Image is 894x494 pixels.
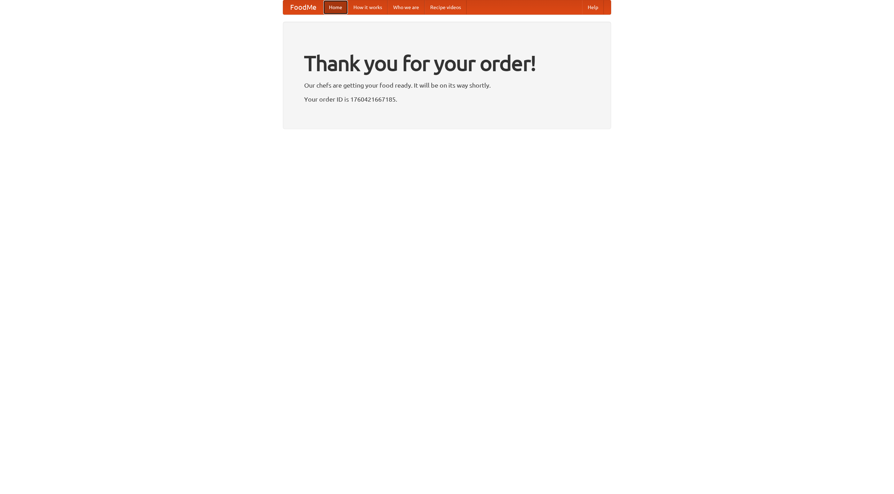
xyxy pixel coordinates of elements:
[582,0,604,14] a: Help
[323,0,348,14] a: Home
[283,0,323,14] a: FoodMe
[304,94,590,104] p: Your order ID is 1760421667185.
[348,0,388,14] a: How it works
[304,80,590,90] p: Our chefs are getting your food ready. It will be on its way shortly.
[388,0,425,14] a: Who we are
[304,46,590,80] h1: Thank you for your order!
[425,0,467,14] a: Recipe videos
